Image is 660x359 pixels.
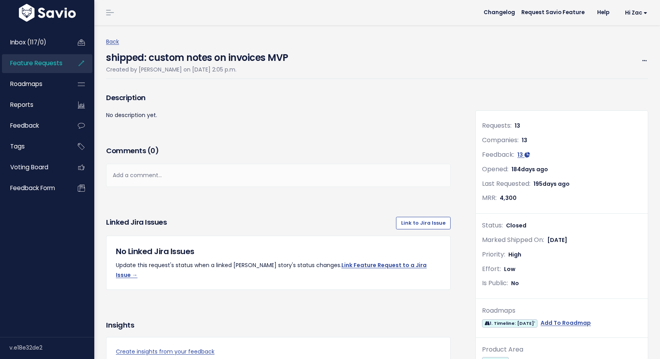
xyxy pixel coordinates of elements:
[106,47,288,65] h4: shipped: custom notes on invoices MVP
[106,320,134,331] h3: Insights
[106,92,451,103] h3: Description
[106,66,236,73] span: Created by [PERSON_NAME] on [DATE] 2:05 p.m.
[517,151,523,159] span: 13
[625,10,647,16] span: Hi Zac
[2,96,65,114] a: Reports
[10,101,33,109] span: Reports
[482,179,530,188] span: Last Requested:
[396,217,451,229] a: Link to Jira Issue
[2,179,65,197] a: Feedback form
[517,151,530,159] a: 13
[106,110,451,120] p: No description yet.
[591,7,616,18] a: Help
[2,54,65,72] a: Feature Requests
[484,10,515,15] span: Changelog
[482,150,514,159] span: Feedback:
[541,318,591,328] a: Add To Roadmap
[2,137,65,156] a: Tags
[2,75,65,93] a: Roadmaps
[150,146,155,156] span: 0
[506,222,526,229] span: Closed
[106,217,167,229] h3: Linked Jira issues
[17,4,78,22] img: logo-white.9d6f32f41409.svg
[504,265,515,273] span: Low
[482,221,503,230] span: Status:
[10,184,55,192] span: Feedback form
[10,59,62,67] span: Feature Requests
[500,194,517,202] span: 4,300
[482,318,537,328] a: 1. Timeline: [DATE]'
[2,158,65,176] a: Voting Board
[116,347,441,357] a: Create insights from your feedback
[116,260,441,280] p: Update this request's status when a linked [PERSON_NAME] story's status changes.
[106,38,119,46] a: Back
[508,251,521,258] span: High
[482,264,501,273] span: Effort:
[482,121,511,130] span: Requests:
[482,193,497,202] span: MRR:
[482,319,537,328] span: 1. Timeline: [DATE]'
[515,122,520,130] span: 13
[10,121,39,130] span: Feedback
[116,245,441,257] h5: No Linked Jira Issues
[521,165,548,173] span: days ago
[511,165,548,173] span: 184
[2,33,65,51] a: Inbox (117/0)
[533,180,570,188] span: 195
[482,250,505,259] span: Priority:
[482,305,642,317] div: Roadmaps
[10,163,48,171] span: Voting Board
[515,7,591,18] a: Request Savio Feature
[482,344,642,355] div: Product Area
[547,236,567,244] span: [DATE]
[482,235,544,244] span: Marked Shipped On:
[10,80,42,88] span: Roadmaps
[106,164,451,187] div: Add a comment...
[616,7,654,19] a: Hi Zac
[2,117,65,135] a: Feedback
[511,279,519,287] span: No
[106,145,451,156] h3: Comments ( )
[543,180,570,188] span: days ago
[10,142,25,150] span: Tags
[482,278,508,288] span: Is Public:
[9,337,94,358] div: v.e18e32de2
[482,136,519,145] span: Companies:
[522,136,527,144] span: 13
[10,38,46,46] span: Inbox (117/0)
[482,165,508,174] span: Opened:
